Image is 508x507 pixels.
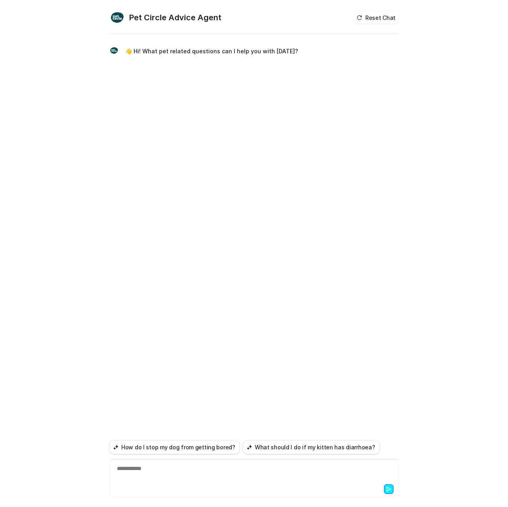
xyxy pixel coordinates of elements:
[243,440,380,454] button: What should I do if my kitten has diarrhoea?
[109,46,119,55] img: Widget
[109,440,240,454] button: How do I stop my dog from getting bored?
[129,12,221,23] h2: Pet Circle Advice Agent
[109,10,125,25] img: Widget
[125,47,298,56] p: 👋 Hi! What pet related questions can I help you with [DATE]?
[354,12,399,23] button: Reset Chat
